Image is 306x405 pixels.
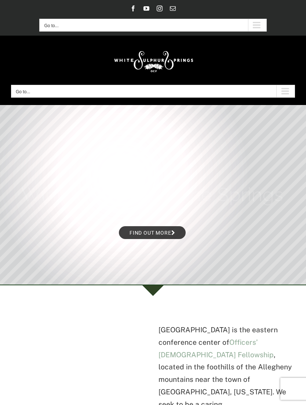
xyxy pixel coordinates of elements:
span: Go to... [16,89,30,94]
button: Go to... [39,19,266,32]
a: Email [170,6,176,11]
rs-layer: Winter Retreats at the Springs [21,182,283,206]
button: Go to... [11,85,295,98]
a: YouTube [143,6,149,11]
span: Go to... [44,23,58,28]
a: Officers’ [DEMOGRAPHIC_DATA] Fellowship [159,338,274,359]
a: Instagram [157,6,163,11]
img: White Sulphur Springs Logo [111,43,195,77]
nav: Secondary Mobile Menu [39,19,266,32]
nav: Main Menu Mobile [11,85,295,98]
a: Find out more [119,226,186,239]
a: Facebook [130,6,136,11]
iframe: YouTube video player 1 [11,315,147,397]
